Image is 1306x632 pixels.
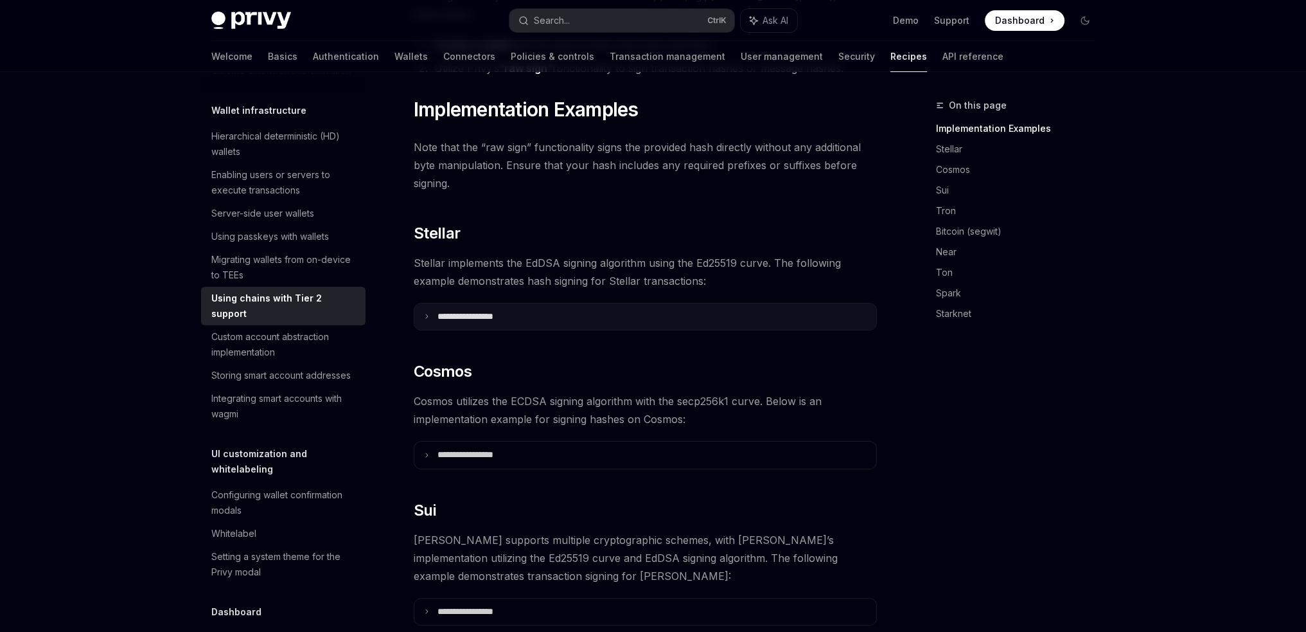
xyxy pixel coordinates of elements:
[414,500,436,521] span: Sui
[763,14,788,27] span: Ask AI
[936,159,1106,180] a: Cosmos
[890,41,927,72] a: Recipes
[211,103,306,118] h5: Wallet infrastructure
[511,41,594,72] a: Policies & controls
[707,15,727,26] span: Ctrl K
[211,129,358,159] div: Hierarchical deterministic (HD) wallets
[534,13,570,28] div: Search...
[936,201,1106,221] a: Tron
[211,446,366,477] h5: UI customization and whitelabeling
[936,283,1106,303] a: Spark
[211,252,358,283] div: Migrating wallets from on-device to TEEs
[211,487,358,518] div: Configuring wallet confirmation modals
[985,10,1064,31] a: Dashboard
[211,167,358,198] div: Enabling users or servers to execute transactions
[211,206,314,221] div: Server-side user wallets
[201,325,366,364] a: Custom account abstraction implementation
[414,361,472,382] span: Cosmos
[936,180,1106,201] a: Sui
[995,14,1045,27] span: Dashboard
[211,549,358,580] div: Setting a system theme for the Privy modal
[414,392,877,428] span: Cosmos utilizes the ECDSA signing algorithm with the secp256k1 curve. Below is an implementation ...
[201,125,366,163] a: Hierarchical deterministic (HD) wallets
[936,139,1106,159] a: Stellar
[201,287,366,325] a: Using chains with Tier 2 support
[838,41,875,72] a: Security
[211,391,358,422] div: Integrating smart accounts with wagmi
[942,41,1003,72] a: API reference
[211,41,252,72] a: Welcome
[201,387,366,426] a: Integrating smart accounts with wagmi
[201,225,366,248] a: Using passkeys with wallets
[211,604,261,620] h5: Dashboard
[211,291,358,321] div: Using chains with Tier 2 support
[201,364,366,387] a: Storing smart account addresses
[201,202,366,225] a: Server-side user wallets
[936,118,1106,139] a: Implementation Examples
[414,138,877,192] span: Note that the “raw sign” functionality signs the provided hash directly without any additional by...
[268,41,297,72] a: Basics
[211,229,329,244] div: Using passkeys with wallets
[414,531,877,585] span: [PERSON_NAME] supports multiple cryptographic schemes, with [PERSON_NAME]’s implementation utiliz...
[414,254,877,290] span: Stellar implements the EdDSA signing algorithm using the Ed25519 curve. The following example dem...
[201,483,366,522] a: Configuring wallet confirmation modals
[211,12,291,30] img: dark logo
[201,522,366,545] a: Whitelabel
[936,221,1106,242] a: Bitcoin (segwit)
[443,41,495,72] a: Connectors
[936,303,1106,324] a: Starknet
[313,41,379,72] a: Authentication
[414,223,461,244] span: Stellar
[741,9,797,32] button: Ask AI
[1075,10,1095,31] button: Toggle dark mode
[936,242,1106,262] a: Near
[610,41,725,72] a: Transaction management
[414,98,639,121] span: Implementation Examples
[936,262,1106,283] a: Ton
[509,9,734,32] button: Search...CtrlK
[211,368,351,383] div: Storing smart account addresses
[211,329,358,360] div: Custom account abstraction implementation
[211,526,256,541] div: Whitelabel
[893,14,919,27] a: Demo
[949,98,1007,113] span: On this page
[741,41,823,72] a: User management
[201,545,366,584] a: Setting a system theme for the Privy modal
[934,14,969,27] a: Support
[394,41,428,72] a: Wallets
[201,248,366,287] a: Migrating wallets from on-device to TEEs
[201,163,366,202] a: Enabling users or servers to execute transactions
